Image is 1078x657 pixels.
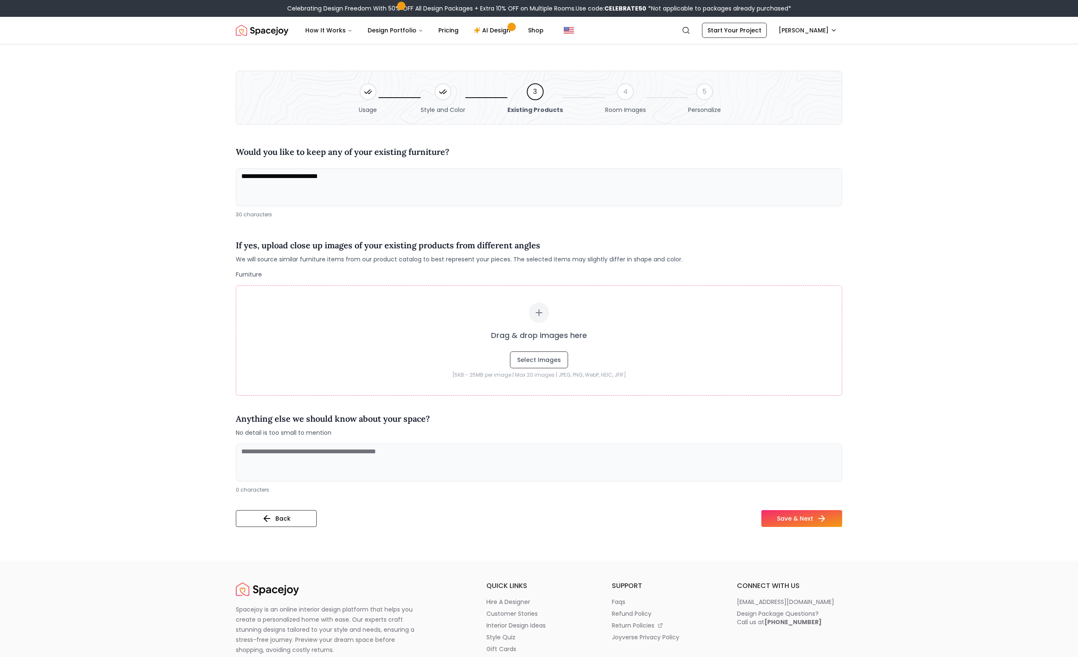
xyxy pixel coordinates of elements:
[491,330,587,341] p: Drag & drop images here
[617,83,634,100] div: 4
[527,83,544,100] div: 3
[236,255,683,263] span: We will source similar furniture items from our product catalog to best represent your pieces. Th...
[486,598,592,606] a: hire a designer
[612,633,717,641] a: joyverse privacy policy
[236,270,842,279] p: Furniture
[737,598,842,606] a: [EMAIL_ADDRESS][DOMAIN_NAME]
[361,22,430,39] button: Design Portfolio
[432,22,465,39] a: Pricing
[236,146,449,158] h4: Would you like to keep any of your existing furniture?
[236,581,299,598] a: Spacejoy
[761,510,842,527] button: Save & Next
[486,633,592,641] a: style quiz
[646,4,791,13] span: *Not applicable to packages already purchased*
[612,609,651,618] p: refund policy
[236,581,299,598] img: Spacejoy Logo
[236,22,288,39] a: Spacejoy
[612,581,717,591] h6: support
[421,106,465,114] span: Style and Color
[702,23,767,38] a: Start Your Project
[236,22,288,39] img: Spacejoy Logo
[236,17,842,44] nav: Global
[486,581,592,591] h6: quick links
[236,487,842,493] div: 0 characters
[612,633,679,641] p: joyverse privacy policy
[510,351,568,368] button: Select Images
[604,4,646,13] b: CELEBRATE50
[359,106,377,114] span: Usage
[612,598,625,606] p: faqs
[774,23,842,38] button: [PERSON_NAME]
[612,598,717,606] a: faqs
[688,106,721,114] span: Personalize
[299,22,359,39] button: How It Works
[486,633,515,641] p: style quiz
[576,4,646,13] span: Use code:
[467,22,520,39] a: AI Design
[605,106,646,114] span: Room Images
[612,621,654,630] p: return policies
[236,211,842,218] div: 30 characters
[486,609,538,618] p: customer stories
[737,609,822,626] div: Design Package Questions? Call us at
[486,645,592,653] a: gift cards
[737,598,834,606] p: [EMAIL_ADDRESS][DOMAIN_NAME]
[299,22,550,39] nav: Main
[486,621,592,630] a: interior design ideas
[236,510,317,527] button: Back
[696,83,713,100] div: 5
[521,22,550,39] a: Shop
[486,621,546,630] p: interior design ideas
[236,604,424,655] p: Spacejoy is an online interior design platform that helps you create a personalized home with eas...
[486,609,592,618] a: customer stories
[507,106,563,114] span: Existing Products
[253,372,825,378] p: [5KB - 25MB per image | Max 20 images | JPEG, PNG, WebP, HEIC, JFIF]
[236,239,683,252] h4: If yes, upload close up images of your existing products from different angles
[236,428,430,437] span: No detail is too small to mention
[612,621,717,630] a: return policies
[486,645,516,653] p: gift cards
[612,609,717,618] a: refund policy
[737,581,842,591] h6: connect with us
[486,598,530,606] p: hire a designer
[764,618,822,626] b: [PHONE_NUMBER]
[737,609,842,626] a: Design Package Questions?Call us at[PHONE_NUMBER]
[236,412,430,425] h4: Anything else we should know about your space?
[287,4,791,13] div: Celebrating Design Freedom With 50% OFF All Design Packages + Extra 10% OFF on Multiple Rooms.
[564,25,574,35] img: United States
